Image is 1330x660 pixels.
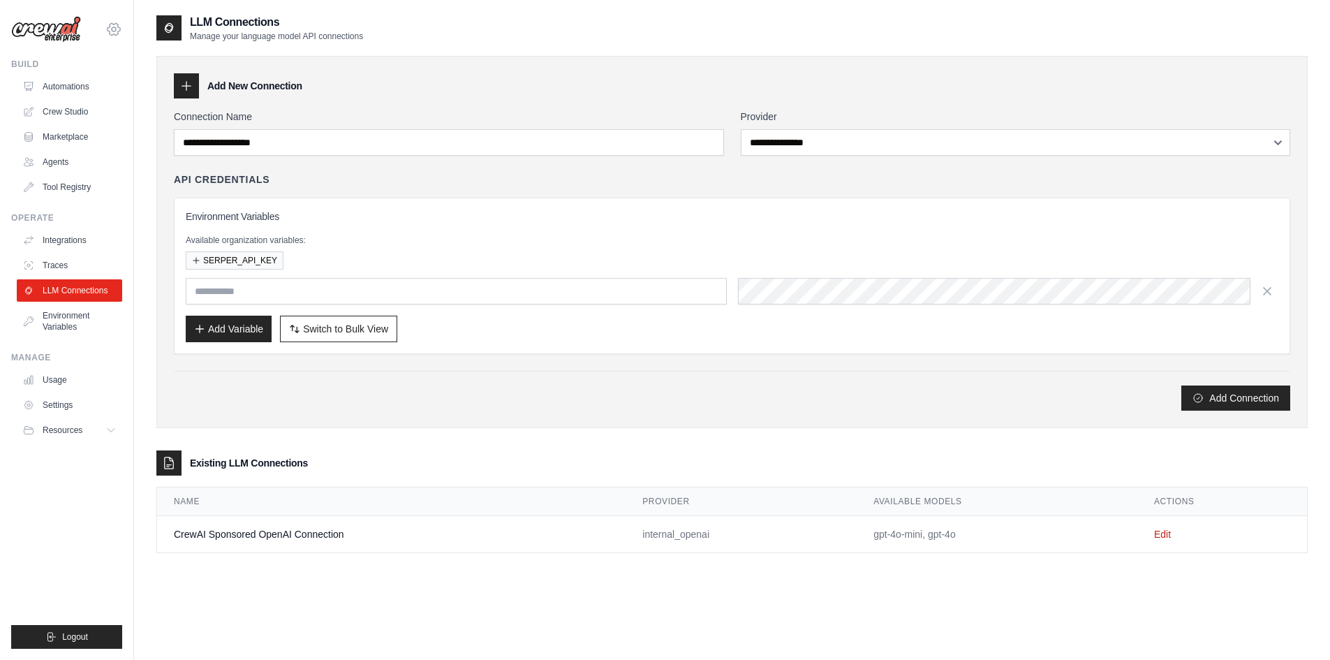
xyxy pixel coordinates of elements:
[280,316,397,342] button: Switch to Bulk View
[17,394,122,416] a: Settings
[11,16,81,43] img: Logo
[43,425,82,436] span: Resources
[303,322,388,336] span: Switch to Bulk View
[186,210,1278,223] h3: Environment Variables
[186,251,283,270] button: SERPER_API_KEY
[626,516,857,553] td: internal_openai
[1137,487,1307,516] th: Actions
[741,110,1291,124] label: Provider
[174,173,269,186] h4: API Credentials
[190,456,308,470] h3: Existing LLM Connections
[190,14,363,31] h2: LLM Connections
[857,516,1137,553] td: gpt-4o-mini, gpt-4o
[11,59,122,70] div: Build
[17,151,122,173] a: Agents
[1154,529,1171,540] a: Edit
[207,79,302,93] h3: Add New Connection
[17,419,122,441] button: Resources
[157,487,626,516] th: Name
[11,352,122,363] div: Manage
[174,110,724,124] label: Connection Name
[17,101,122,123] a: Crew Studio
[62,631,88,643] span: Logout
[17,176,122,198] a: Tool Registry
[186,235,1278,246] p: Available organization variables:
[1181,386,1290,411] button: Add Connection
[17,279,122,302] a: LLM Connections
[186,316,272,342] button: Add Variable
[17,126,122,148] a: Marketplace
[857,487,1137,516] th: Available Models
[17,229,122,251] a: Integrations
[11,212,122,223] div: Operate
[17,254,122,277] a: Traces
[626,487,857,516] th: Provider
[17,305,122,338] a: Environment Variables
[157,516,626,553] td: CrewAI Sponsored OpenAI Connection
[190,31,363,42] p: Manage your language model API connections
[17,369,122,391] a: Usage
[17,75,122,98] a: Automations
[11,625,122,649] button: Logout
